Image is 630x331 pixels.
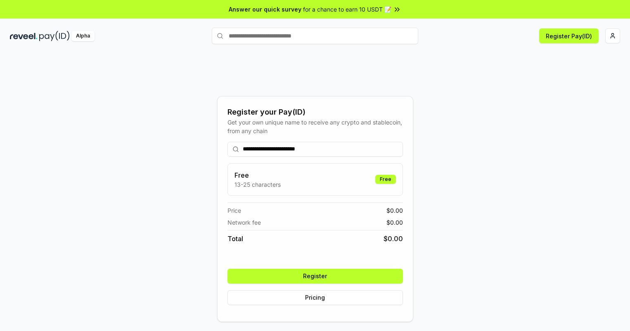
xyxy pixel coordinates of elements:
[234,170,281,180] h3: Free
[227,106,403,118] div: Register your Pay(ID)
[303,5,391,14] span: for a chance to earn 10 USDT 📝
[10,31,38,41] img: reveel_dark
[234,180,281,189] p: 13-25 characters
[227,269,403,284] button: Register
[71,31,95,41] div: Alpha
[375,175,396,184] div: Free
[227,206,241,215] span: Price
[227,118,403,135] div: Get your own unique name to receive any crypto and stablecoin, from any chain
[386,206,403,215] span: $ 0.00
[39,31,70,41] img: pay_id
[229,5,301,14] span: Answer our quick survey
[386,218,403,227] span: $ 0.00
[227,234,243,244] span: Total
[227,218,261,227] span: Network fee
[384,234,403,244] span: $ 0.00
[539,28,599,43] button: Register Pay(ID)
[227,290,403,305] button: Pricing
